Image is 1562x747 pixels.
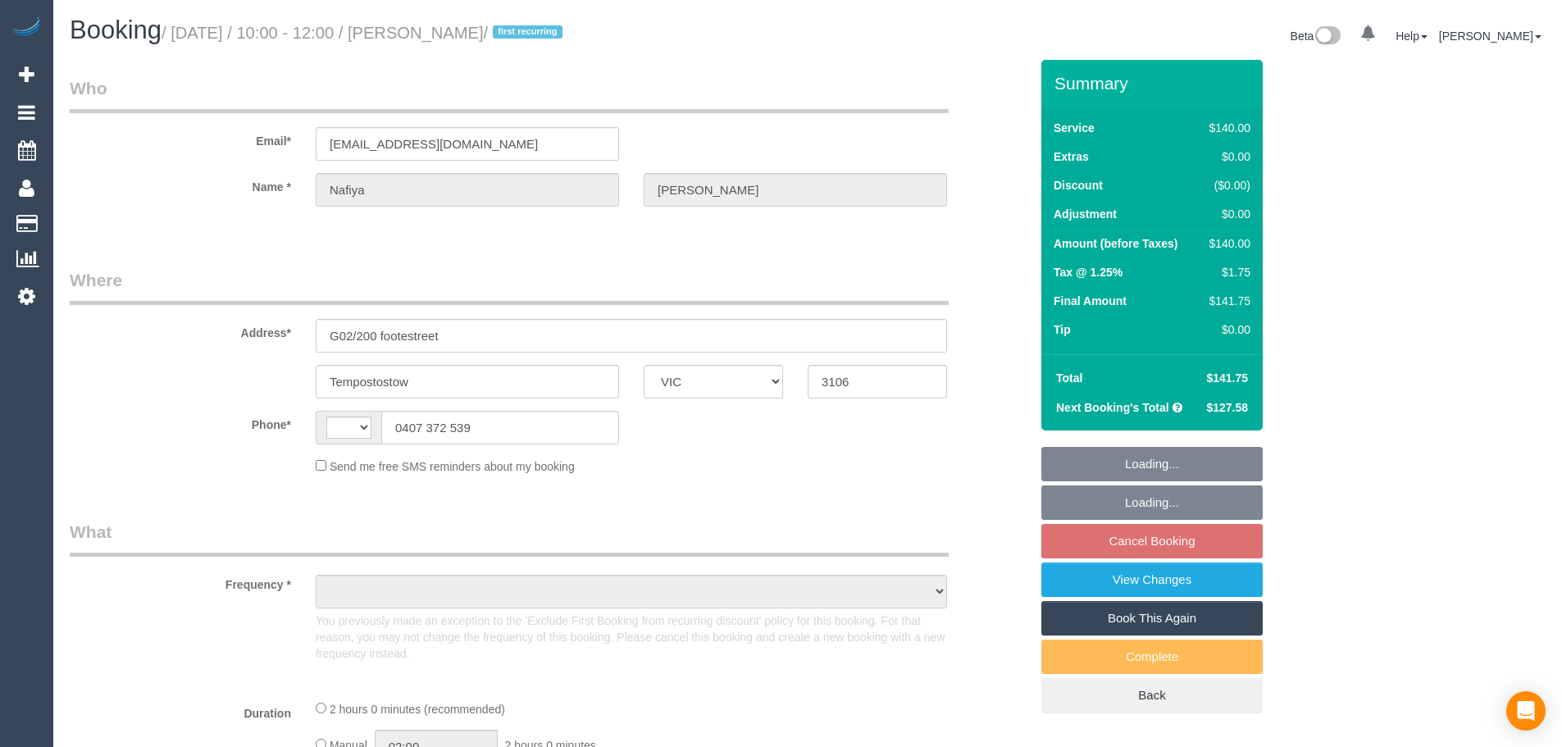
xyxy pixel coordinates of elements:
[1041,563,1263,597] a: View Changes
[57,319,303,341] label: Address*
[1506,691,1546,731] div: Open Intercom Messenger
[1054,264,1123,280] label: Tax @ 1.25%
[57,127,303,149] label: Email*
[70,520,949,557] legend: What
[1203,206,1250,222] div: $0.00
[1314,26,1341,48] img: New interface
[1054,235,1177,252] label: Amount (before Taxes)
[1203,321,1250,338] div: $0.00
[1054,293,1127,309] label: Final Amount
[1203,235,1250,252] div: $140.00
[70,76,949,113] legend: Who
[1203,148,1250,165] div: $0.00
[1056,401,1169,414] strong: Next Booking's Total
[70,268,949,305] legend: Where
[1439,30,1542,43] a: [PERSON_NAME]
[1041,601,1263,635] a: Book This Again
[1054,206,1117,222] label: Adjustment
[493,25,562,39] span: first recurring
[1056,371,1082,385] strong: Total
[1054,120,1095,136] label: Service
[57,699,303,722] label: Duration
[57,411,303,433] label: Phone*
[10,16,43,39] img: Automaid Logo
[162,24,567,42] small: / [DATE] / 10:00 - 12:00 / [PERSON_NAME]
[330,460,575,473] span: Send me free SMS reminders about my booking
[381,411,619,444] input: Phone*
[1203,264,1250,280] div: $1.75
[316,173,619,207] input: First Name*
[70,16,162,44] span: Booking
[644,173,947,207] input: Last Name*
[808,365,947,399] input: Post Code*
[484,24,568,42] span: /
[1054,177,1103,194] label: Discount
[57,571,303,593] label: Frequency *
[1203,177,1250,194] div: ($0.00)
[1396,30,1428,43] a: Help
[1203,120,1250,136] div: $140.00
[1054,321,1071,338] label: Tip
[57,173,303,195] label: Name *
[1054,74,1255,93] h3: Summary
[1054,148,1089,165] label: Extras
[316,365,619,399] input: Suburb*
[316,127,619,161] input: Email*
[1206,401,1248,414] span: $127.58
[1203,293,1250,309] div: $141.75
[330,703,505,716] span: 2 hours 0 minutes (recommended)
[1041,678,1263,713] a: Back
[1206,371,1248,385] span: $141.75
[1291,30,1341,43] a: Beta
[316,613,947,662] p: You previously made an exception to the 'Exclude First Booking from recurring discount' policy fo...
